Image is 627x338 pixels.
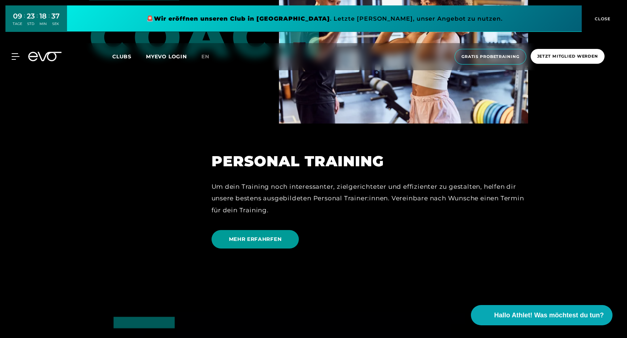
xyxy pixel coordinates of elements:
div: SEK [51,21,60,26]
span: Gratis Probetraining [461,54,519,60]
div: 09 [13,11,22,21]
div: : [49,12,50,31]
span: MEHR ERFAHRFEN [229,235,282,243]
a: en [201,53,218,61]
a: Gratis Probetraining [452,49,528,64]
div: 18 [39,11,47,21]
a: Clubs [112,53,146,60]
span: Clubs [112,53,131,60]
div: TAGE [13,21,22,26]
a: Jetzt Mitglied werden [528,49,607,64]
a: MEHR ERFAHRFEN [212,225,302,254]
span: CLOSE [593,16,611,22]
span: Hallo Athlet! Was möchtest du tun? [494,310,604,320]
div: MIN [39,21,47,26]
div: 37 [51,11,60,21]
div: : [24,12,25,31]
a: MYEVO LOGIN [146,53,187,60]
div: Um dein Training noch interessanter, zielgerichteter und effizienter zu gestalten, helfen dir uns... [212,181,528,216]
span: Jetzt Mitglied werden [537,53,598,59]
h2: PERSONAL TRAINING [212,153,528,170]
div: 23 [27,11,35,21]
span: en [201,53,209,60]
button: CLOSE [582,5,622,32]
div: STD [27,21,35,26]
button: Hallo Athlet! Was möchtest du tun? [471,305,613,325]
div: : [37,12,38,31]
